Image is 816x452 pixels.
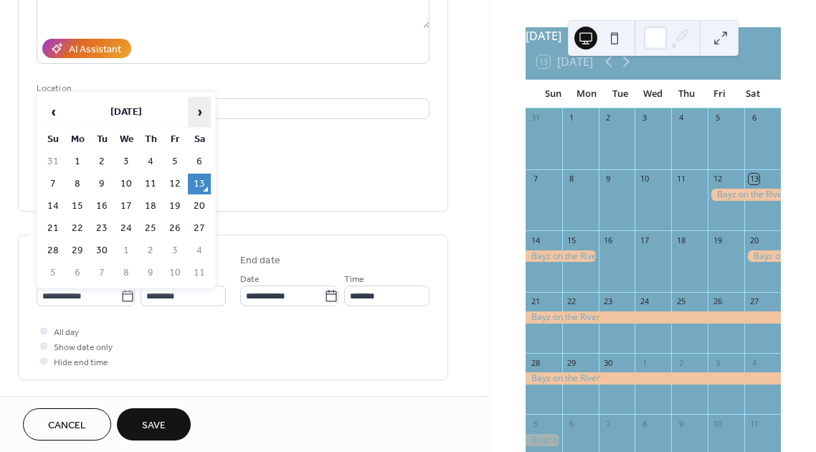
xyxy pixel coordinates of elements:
[54,340,113,355] span: Show date only
[115,240,138,261] td: 1
[712,235,723,245] div: 19
[42,196,65,217] td: 14
[139,151,162,172] td: 4
[603,174,614,184] div: 9
[42,98,64,126] span: ‹
[712,174,723,184] div: 12
[90,218,113,239] td: 23
[566,296,577,307] div: 22
[530,357,541,368] div: 28
[530,296,541,307] div: 21
[744,250,781,263] div: Bayz on the River
[530,235,541,245] div: 14
[139,196,162,217] td: 18
[670,80,703,108] div: Thu
[163,174,186,194] td: 12
[749,296,759,307] div: 27
[526,434,562,446] div: Bayz on the River
[54,325,79,340] span: All day
[526,250,599,263] div: Bayz on the River
[90,263,113,283] td: 7
[603,357,614,368] div: 30
[637,80,670,108] div: Wed
[526,372,781,385] div: Bayz on the River
[115,174,138,194] td: 10
[42,263,65,283] td: 5
[66,263,89,283] td: 6
[66,97,186,128] th: [DATE]
[736,80,769,108] div: Sat
[115,263,138,283] td: 8
[530,418,541,429] div: 5
[42,218,65,239] td: 21
[708,189,781,201] div: Bayz on the River
[42,129,65,150] th: Su
[675,235,686,245] div: 18
[48,418,86,433] span: Cancel
[566,418,577,429] div: 6
[639,113,650,123] div: 3
[566,113,577,123] div: 1
[90,174,113,194] td: 9
[188,263,211,283] td: 11
[240,253,280,268] div: End date
[66,218,89,239] td: 22
[639,235,650,245] div: 17
[712,357,723,368] div: 3
[139,129,162,150] th: Th
[115,151,138,172] td: 3
[163,151,186,172] td: 5
[526,311,781,324] div: Bayz on the River
[566,357,577,368] div: 29
[90,240,113,261] td: 30
[37,81,427,96] div: Location
[163,129,186,150] th: Fr
[566,235,577,245] div: 15
[42,174,65,194] td: 7
[54,355,108,370] span: Hide end time
[142,418,166,433] span: Save
[675,113,686,123] div: 4
[703,80,736,108] div: Fri
[188,218,211,239] td: 27
[163,240,186,261] td: 3
[163,218,186,239] td: 26
[712,113,723,123] div: 5
[23,408,111,441] button: Cancel
[603,235,614,245] div: 16
[115,218,138,239] td: 24
[139,263,162,283] td: 9
[603,296,614,307] div: 23
[139,218,162,239] td: 25
[749,418,759,429] div: 11
[530,113,541,123] div: 31
[570,80,603,108] div: Mon
[42,240,65,261] td: 28
[675,174,686,184] div: 11
[66,174,89,194] td: 8
[639,418,650,429] div: 8
[66,196,89,217] td: 15
[675,418,686,429] div: 9
[530,174,541,184] div: 7
[603,80,636,108] div: Tue
[188,151,211,172] td: 6
[603,418,614,429] div: 7
[712,296,723,307] div: 26
[188,174,211,194] td: 13
[90,196,113,217] td: 16
[189,98,210,126] span: ›
[139,174,162,194] td: 11
[139,240,162,261] td: 2
[712,418,723,429] div: 10
[163,263,186,283] td: 10
[188,196,211,217] td: 20
[163,196,186,217] td: 19
[537,80,570,108] div: Sun
[188,240,211,261] td: 4
[603,113,614,123] div: 2
[90,129,113,150] th: Tu
[66,151,89,172] td: 1
[639,174,650,184] div: 10
[117,408,191,441] button: Save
